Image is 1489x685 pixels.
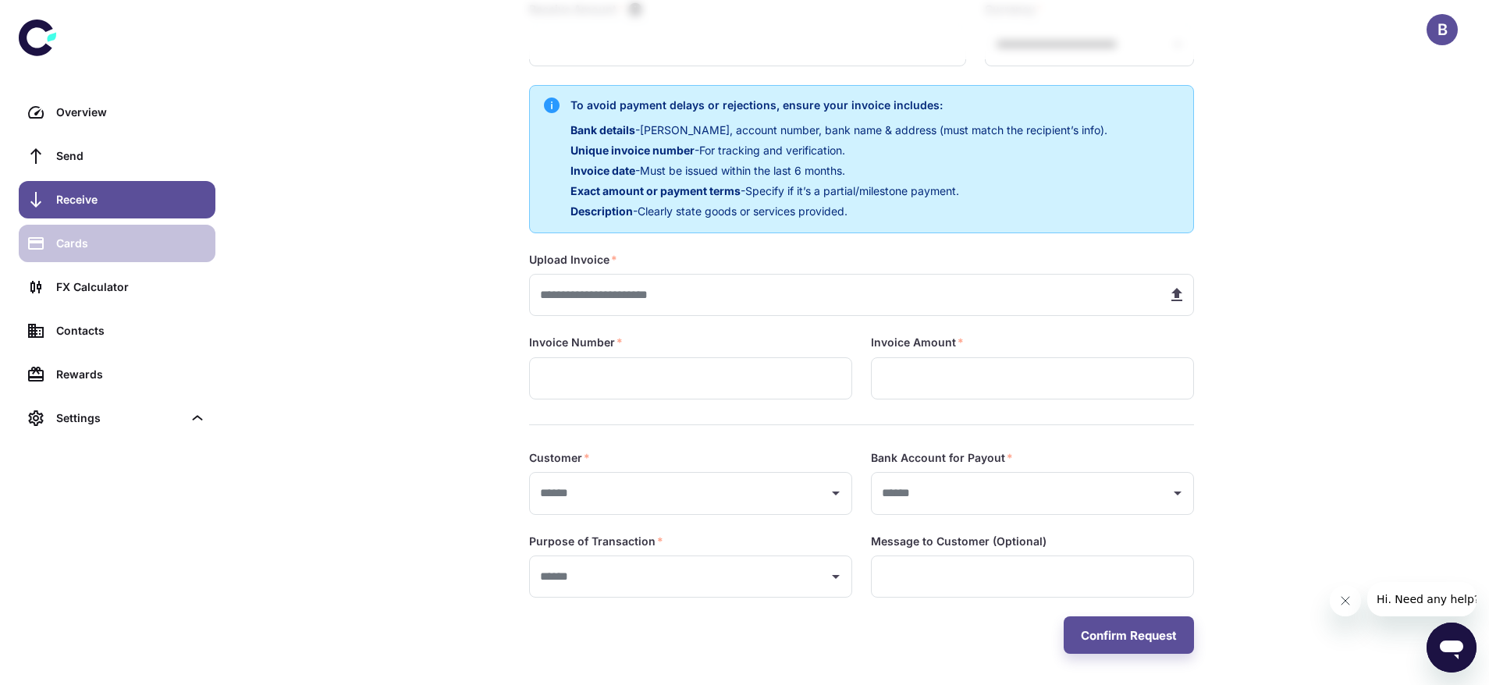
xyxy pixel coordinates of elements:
label: Upload Invoice [529,252,617,268]
div: Rewards [56,366,206,383]
div: Settings [56,410,183,427]
label: Invoice Amount [871,335,964,350]
label: Customer [529,450,590,466]
h6: To avoid payment delays or rejections, ensure your invoice includes: [570,97,1107,114]
a: Overview [19,94,215,131]
button: Open [825,566,847,587]
label: Purpose of Transaction [529,534,663,549]
iframe: Close message [1330,585,1361,616]
p: - Must be issued within the last 6 months. [570,162,1107,179]
span: Bank details [570,123,635,137]
div: Contacts [56,322,206,339]
a: Receive [19,181,215,218]
div: Settings [19,399,215,437]
button: Open [825,482,847,504]
div: Overview [56,104,206,121]
a: Cards [19,225,215,262]
a: Send [19,137,215,175]
span: Description [570,204,633,218]
p: - Specify if it’s a partial/milestone payment. [570,183,1107,200]
div: Receive [56,191,206,208]
label: Invoice Number [529,335,623,350]
span: Hi. Need any help? [9,11,112,23]
p: - For tracking and verification. [570,142,1107,159]
a: FX Calculator [19,268,215,306]
iframe: Message from company [1367,582,1477,616]
span: Unique invoice number [570,144,695,157]
label: Bank Account for Payout [871,450,1013,466]
a: Contacts [19,312,215,350]
iframe: Button to launch messaging window [1427,623,1477,673]
span: Invoice date [570,164,635,177]
div: Send [56,147,206,165]
p: - Clearly state goods or services provided. [570,203,1107,220]
div: FX Calculator [56,279,206,296]
button: B [1427,14,1458,45]
button: Confirm Request [1064,616,1194,654]
a: Rewards [19,356,215,393]
div: Cards [56,235,206,252]
p: - [PERSON_NAME], account number, bank name & address (must match the recipient’s info). [570,122,1107,139]
label: Message to Customer (Optional) [871,534,1047,549]
button: Open [1167,482,1189,504]
span: Exact amount or payment terms [570,184,741,197]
